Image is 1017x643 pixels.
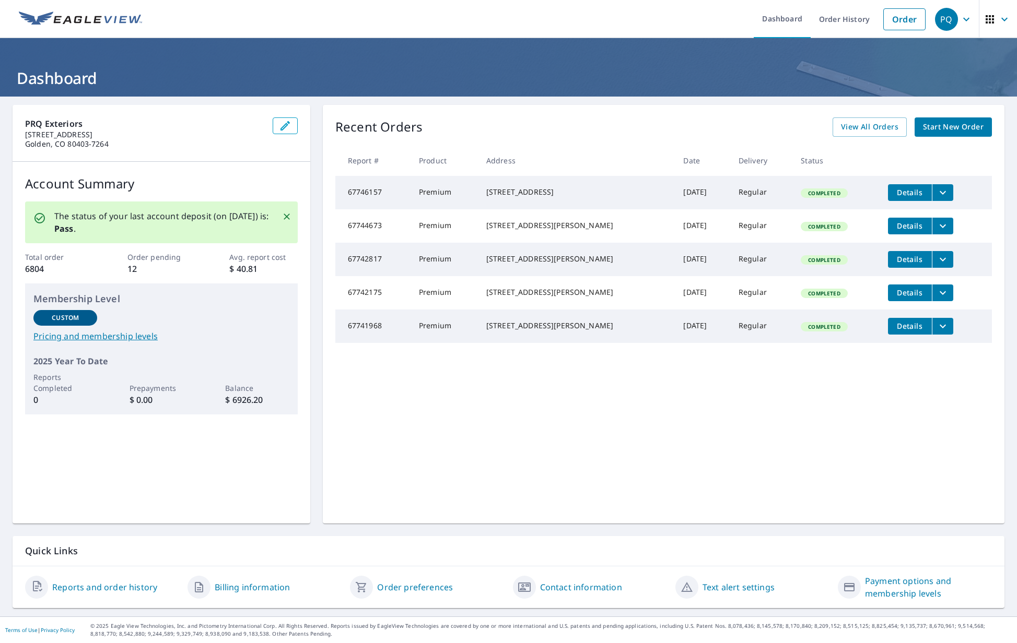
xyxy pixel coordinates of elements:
[33,394,97,406] p: 0
[923,121,984,134] span: Start New Order
[411,145,478,176] th: Product
[888,284,932,301] button: detailsBtn-67742175
[411,209,478,243] td: Premium
[33,330,289,342] a: Pricing and membership levels
[932,184,953,201] button: filesDropdownBtn-67746157
[730,209,793,243] td: Regular
[5,626,38,634] a: Terms of Use
[675,309,730,343] td: [DATE]
[377,581,453,593] a: Order preferences
[932,251,953,268] button: filesDropdownBtn-67742817
[335,209,411,243] td: 67744673
[41,626,75,634] a: Privacy Policy
[675,209,730,243] td: [DATE]
[915,117,992,137] a: Start New Order
[25,252,93,263] p: Total order
[802,290,846,297] span: Completed
[335,176,411,209] td: 67746157
[675,243,730,276] td: [DATE]
[13,67,1004,89] h1: Dashboard
[792,145,879,176] th: Status
[730,276,793,309] td: Regular
[802,223,846,230] span: Completed
[33,292,289,306] p: Membership Level
[335,309,411,343] td: 67741968
[802,256,846,264] span: Completed
[411,176,478,209] td: Premium
[894,187,926,197] span: Details
[730,243,793,276] td: Regular
[280,210,294,223] button: Close
[932,318,953,335] button: filesDropdownBtn-67741968
[52,313,79,323] p: Custom
[335,276,411,309] td: 67742175
[675,276,730,309] td: [DATE]
[127,263,195,275] p: 12
[486,220,667,231] div: [STREET_ADDRESS][PERSON_NAME]
[865,575,992,600] a: Payment options and membership levels
[888,318,932,335] button: detailsBtn-67741968
[486,254,667,264] div: [STREET_ADDRESS][PERSON_NAME]
[730,176,793,209] td: Regular
[486,187,667,197] div: [STREET_ADDRESS]
[335,117,423,137] p: Recent Orders
[33,355,289,367] p: 2025 Year To Date
[25,139,264,149] p: Golden, CO 80403-7264
[411,243,478,276] td: Premium
[932,218,953,234] button: filesDropdownBtn-67744673
[25,263,93,275] p: 6804
[486,320,667,331] div: [STREET_ADDRESS][PERSON_NAME]
[932,284,953,301] button: filesDropdownBtn-67742175
[127,252,195,263] p: Order pending
[675,176,730,209] td: [DATE]
[894,321,926,331] span: Details
[215,581,290,593] a: Billing information
[130,394,193,406] p: $ 0.00
[730,145,793,176] th: Delivery
[540,581,622,593] a: Contact information
[935,8,958,31] div: PQ
[25,117,264,130] p: PRQ Exteriors
[25,174,298,193] p: Account Summary
[478,145,675,176] th: Address
[54,223,74,234] b: Pass
[675,145,730,176] th: Date
[802,323,846,330] span: Completed
[90,622,1012,638] p: © 2025 Eagle View Technologies, Inc. and Pictometry International Corp. All Rights Reserved. Repo...
[703,581,775,593] a: Text alert settings
[888,184,932,201] button: detailsBtn-67746157
[883,8,926,30] a: Order
[894,221,926,231] span: Details
[730,309,793,343] td: Regular
[25,544,992,557] p: Quick Links
[411,276,478,309] td: Premium
[225,394,289,406] p: $ 6926.20
[25,130,264,139] p: [STREET_ADDRESS]
[841,121,898,134] span: View All Orders
[52,581,157,593] a: Reports and order history
[486,287,667,297] div: [STREET_ADDRESS][PERSON_NAME]
[225,383,289,394] p: Balance
[833,117,907,137] a: View All Orders
[229,263,297,275] p: $ 40.81
[54,210,270,235] p: The status of your last account deposit (on [DATE]) is: .
[5,627,75,633] p: |
[894,254,926,264] span: Details
[335,243,411,276] td: 67742817
[894,288,926,297] span: Details
[19,11,142,27] img: EV Logo
[33,372,97,394] p: Reports Completed
[888,218,932,234] button: detailsBtn-67744673
[888,251,932,268] button: detailsBtn-67742817
[229,252,297,263] p: Avg. report cost
[335,145,411,176] th: Report #
[802,189,846,197] span: Completed
[130,383,193,394] p: Prepayments
[411,309,478,343] td: Premium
